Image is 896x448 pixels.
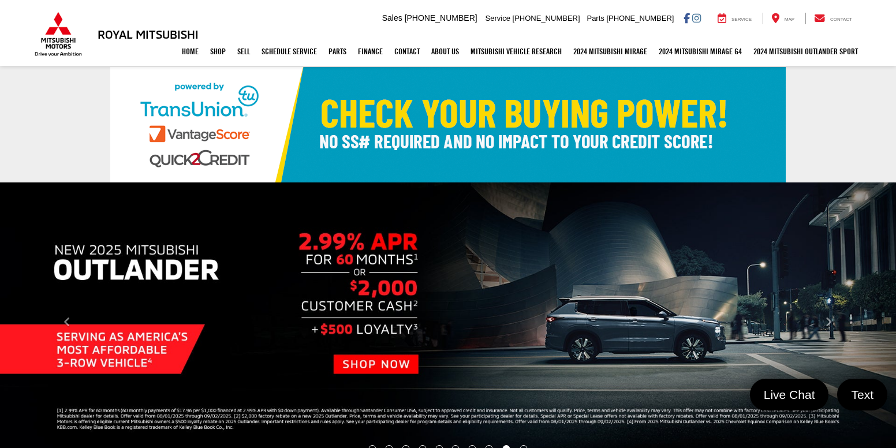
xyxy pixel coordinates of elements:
[830,17,852,22] span: Contact
[606,14,674,23] span: [PHONE_NUMBER]
[709,13,760,24] a: Service
[256,37,323,66] a: Schedule Service: Opens in a new tab
[352,37,389,66] a: Finance
[750,379,829,410] a: Live Chat
[748,37,864,66] a: 2024 Mitsubishi Outlander SPORT
[845,387,879,402] span: Text
[837,379,887,410] a: Text
[204,37,232,66] a: Shop
[176,37,204,66] a: Home
[32,12,84,57] img: Mitsubishi
[653,37,748,66] a: 2024 Mitsubishi Mirage G4
[425,37,465,66] a: About Us
[684,13,690,23] a: Facebook: Click to visit our Facebook page
[785,17,794,22] span: Map
[763,13,803,24] a: Map
[110,67,786,182] img: Check Your Buying Power
[513,14,580,23] span: [PHONE_NUMBER]
[568,37,653,66] a: 2024 Mitsubishi Mirage
[465,37,568,66] a: Mitsubishi Vehicle Research
[323,37,352,66] a: Parts: Opens in a new tab
[692,13,701,23] a: Instagram: Click to visit our Instagram page
[761,206,896,439] button: Click to view next picture.
[587,14,604,23] span: Parts
[405,13,477,23] span: [PHONE_NUMBER]
[232,37,256,66] a: Sell
[382,13,402,23] span: Sales
[389,37,425,66] a: Contact
[731,17,752,22] span: Service
[98,28,199,40] h3: Royal Mitsubishi
[805,13,861,24] a: Contact
[486,14,510,23] span: Service
[758,387,821,402] span: Live Chat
